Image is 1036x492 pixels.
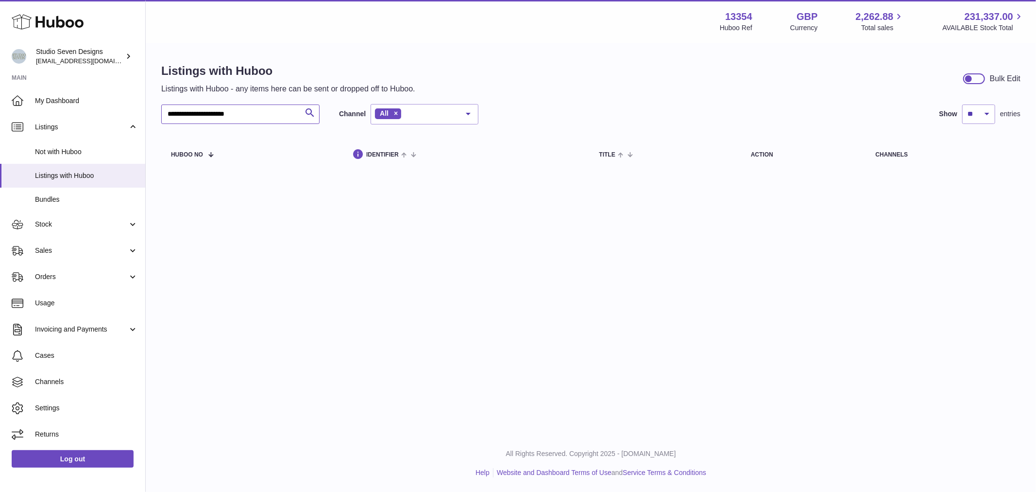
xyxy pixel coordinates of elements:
[35,147,138,157] span: Not with Huboo
[725,10,752,23] strong: 13354
[990,73,1020,84] div: Bulk Edit
[965,10,1013,23] span: 231,337.00
[942,23,1024,33] span: AVAILABLE Stock Total
[12,450,134,468] a: Log out
[476,469,490,476] a: Help
[35,325,128,334] span: Invoicing and Payments
[35,123,128,132] span: Listings
[497,469,611,476] a: Website and Dashboard Terms of Use
[35,299,138,308] span: Usage
[339,109,366,119] label: Channel
[366,152,399,158] span: identifier
[380,109,389,117] span: All
[856,10,905,33] a: 2,262.88 Total sales
[153,449,1028,458] p: All Rights Reserved. Copyright 2025 - [DOMAIN_NAME]
[35,351,138,360] span: Cases
[493,468,706,477] li: and
[36,57,143,65] span: [EMAIL_ADDRESS][DOMAIN_NAME]
[161,84,415,94] p: Listings with Huboo - any items here can be sent or dropped off to Huboo.
[623,469,706,476] a: Service Terms & Conditions
[36,47,123,66] div: Studio Seven Designs
[171,152,203,158] span: Huboo no
[751,152,856,158] div: action
[856,10,894,23] span: 2,262.88
[939,109,957,119] label: Show
[599,152,615,158] span: title
[35,377,138,387] span: Channels
[942,10,1024,33] a: 231,337.00 AVAILABLE Stock Total
[35,404,138,413] span: Settings
[161,63,415,79] h1: Listings with Huboo
[797,10,817,23] strong: GBP
[35,220,128,229] span: Stock
[35,272,128,281] span: Orders
[35,96,138,105] span: My Dashboard
[876,152,1011,158] div: channels
[35,195,138,204] span: Bundles
[790,23,818,33] div: Currency
[35,430,138,439] span: Returns
[35,171,138,180] span: Listings with Huboo
[861,23,904,33] span: Total sales
[35,246,128,255] span: Sales
[1000,109,1020,119] span: entries
[12,49,26,64] img: internalAdmin-13354@internal.huboo.com
[720,23,752,33] div: Huboo Ref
